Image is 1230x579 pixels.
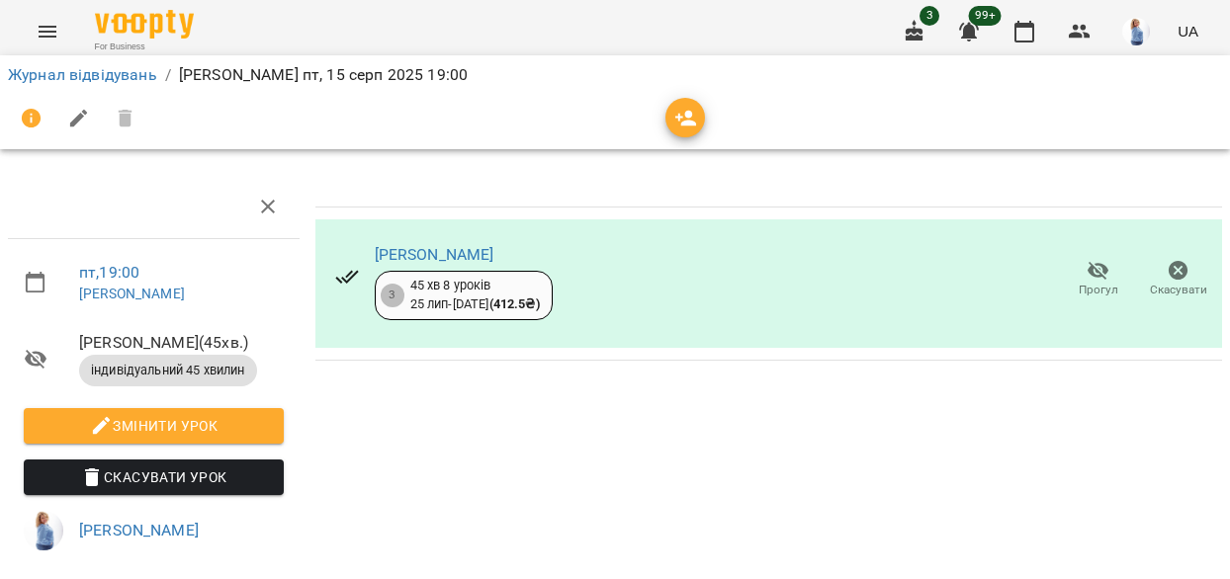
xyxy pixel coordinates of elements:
span: [PERSON_NAME] ( 45 хв. ) [79,331,284,355]
button: Змінити урок [24,408,284,444]
span: 99+ [969,6,1002,26]
span: Змінити урок [40,414,268,438]
span: For Business [95,41,194,53]
span: Прогул [1079,282,1118,298]
a: [PERSON_NAME] [79,286,185,301]
img: b38607bbce4ac937a050fa719d77eff5.jpg [1122,18,1150,45]
span: Скасувати [1150,282,1207,298]
b: ( 412.5 ₴ ) [489,296,540,311]
button: Скасувати Урок [24,459,284,495]
span: Скасувати Урок [40,465,268,489]
button: UA [1170,13,1206,49]
div: 3 [381,284,404,307]
a: [PERSON_NAME] [375,245,494,264]
button: Прогул [1058,252,1138,307]
span: UA [1178,21,1198,41]
li: / [165,63,171,87]
a: пт , 19:00 [79,263,139,282]
a: [PERSON_NAME] [79,521,199,539]
span: 3 [920,6,939,26]
a: Журнал відвідувань [8,65,157,84]
img: b38607bbce4ac937a050fa719d77eff5.jpg [24,511,63,550]
p: [PERSON_NAME] пт, 15 серп 2025 19:00 [179,63,468,87]
button: Скасувати [1138,252,1218,307]
div: 45 хв 8 уроків 25 лип - [DATE] [410,277,540,313]
span: індивідуальний 45 хвилин [79,362,257,379]
img: Voopty Logo [95,10,194,39]
nav: breadcrumb [8,63,1222,87]
button: Menu [24,8,71,55]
